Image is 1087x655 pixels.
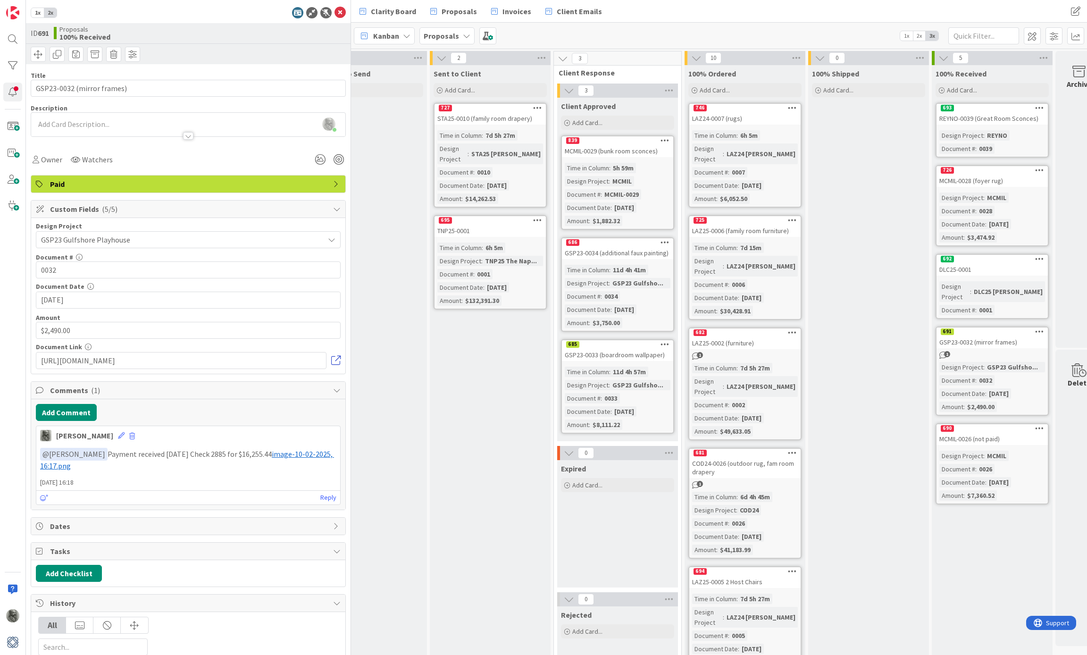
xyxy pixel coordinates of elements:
[689,457,801,478] div: COD24-0026 (outdoor rug, fam room drapery
[948,27,1019,44] input: Quick Filter...
[939,402,963,412] div: Amount
[987,477,1011,487] div: [DATE]
[482,243,483,253] span: :
[434,69,481,78] span: Sent to Client
[572,53,588,64] span: 3
[483,180,485,191] span: :
[566,341,579,348] div: 685
[473,167,475,177] span: :
[718,306,753,316] div: $30,428.91
[694,450,707,456] div: 681
[689,225,801,237] div: LAZ25-0006 (family room furniture)
[738,363,772,373] div: 7d 5h 27m
[738,243,764,253] div: 7d 15m
[689,567,801,576] div: 694
[589,216,590,226] span: :
[965,402,997,412] div: $2,490.00
[728,279,729,290] span: :
[562,136,673,145] div: 839
[977,206,995,216] div: 0028
[437,269,473,279] div: Document #
[987,388,1011,399] div: [DATE]
[590,318,622,328] div: $3,750.00
[602,189,641,200] div: MCMIL-0029
[965,232,997,243] div: $3,474.92
[697,352,703,358] span: 1
[689,449,801,457] div: 681
[939,388,985,399] div: Document Date
[936,336,1048,348] div: GSP23-0032 (mirror frames)
[590,216,622,226] div: $1,882.32
[716,426,718,437] span: :
[729,400,747,410] div: 0002
[689,216,801,237] div: 725LAZ25-0006 (family room furniture)
[738,130,760,141] div: 6h 5m
[736,243,738,253] span: :
[983,193,985,203] span: :
[692,279,728,290] div: Document #
[939,193,983,203] div: Design Project
[562,340,673,361] div: 685GSP23-0033 (boardroom wallpaper)
[20,1,43,13] span: Support
[936,255,1048,276] div: 692DLC25-0001
[689,328,801,337] div: 682
[36,344,341,350] div: Document Link
[939,232,963,243] div: Amount
[565,202,610,213] div: Document Date
[36,313,60,322] label: Amount
[475,269,493,279] div: 0001
[985,477,987,487] span: :
[565,380,609,390] div: Design Project
[485,3,537,20] a: Invoices
[971,286,1045,297] div: DLC25 [PERSON_NAME]
[983,451,985,461] span: :
[610,176,634,186] div: MCMIL
[435,216,546,225] div: 695
[562,349,673,361] div: GSP23-0033 (boardroom wallpaper)
[692,256,723,277] div: Design Project
[468,149,469,159] span: :
[939,451,983,461] div: Design Project
[31,27,49,39] span: ID
[718,193,750,204] div: $6,052.50
[565,291,601,302] div: Document #
[609,278,610,288] span: :
[442,6,477,17] span: Proposals
[6,636,19,649] img: avatar
[565,393,601,403] div: Document #
[692,180,738,191] div: Document Date
[692,130,736,141] div: Time in Column
[572,481,602,489] span: Add Card...
[936,104,1048,125] div: 693REYNO-0039 (Great Room Sconces)
[692,193,716,204] div: Amount
[936,104,1048,112] div: 693
[36,223,341,229] div: Design Project
[941,256,954,262] div: 692
[322,118,335,131] img: z2ljhaFx2XcmKtHH0XDNUfyWuC31CjDO.png
[602,291,620,302] div: 0034
[985,451,1009,461] div: MCMIL
[692,413,738,423] div: Document Date
[939,477,985,487] div: Document Date
[692,426,716,437] div: Amount
[435,216,546,237] div: 695TNP25-0001
[562,340,673,349] div: 685
[694,105,707,111] div: 746
[692,143,723,164] div: Design Project
[985,130,1010,141] div: REYNO
[739,413,764,423] div: [DATE]
[729,167,747,177] div: 0007
[41,292,335,308] input: YYYY/MM/DD
[31,104,67,112] span: Description
[485,180,509,191] div: [DATE]
[738,293,739,303] span: :
[823,86,853,94] span: Add Card...
[939,464,975,474] div: Document #
[936,175,1048,187] div: MCMIL-0028 (foyer rug)
[102,204,117,214] span: ( 5/5 )
[941,425,954,432] div: 690
[437,282,483,293] div: Document Date
[723,381,724,392] span: :
[724,261,798,271] div: LAZ24 [PERSON_NAME]
[983,130,985,141] span: :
